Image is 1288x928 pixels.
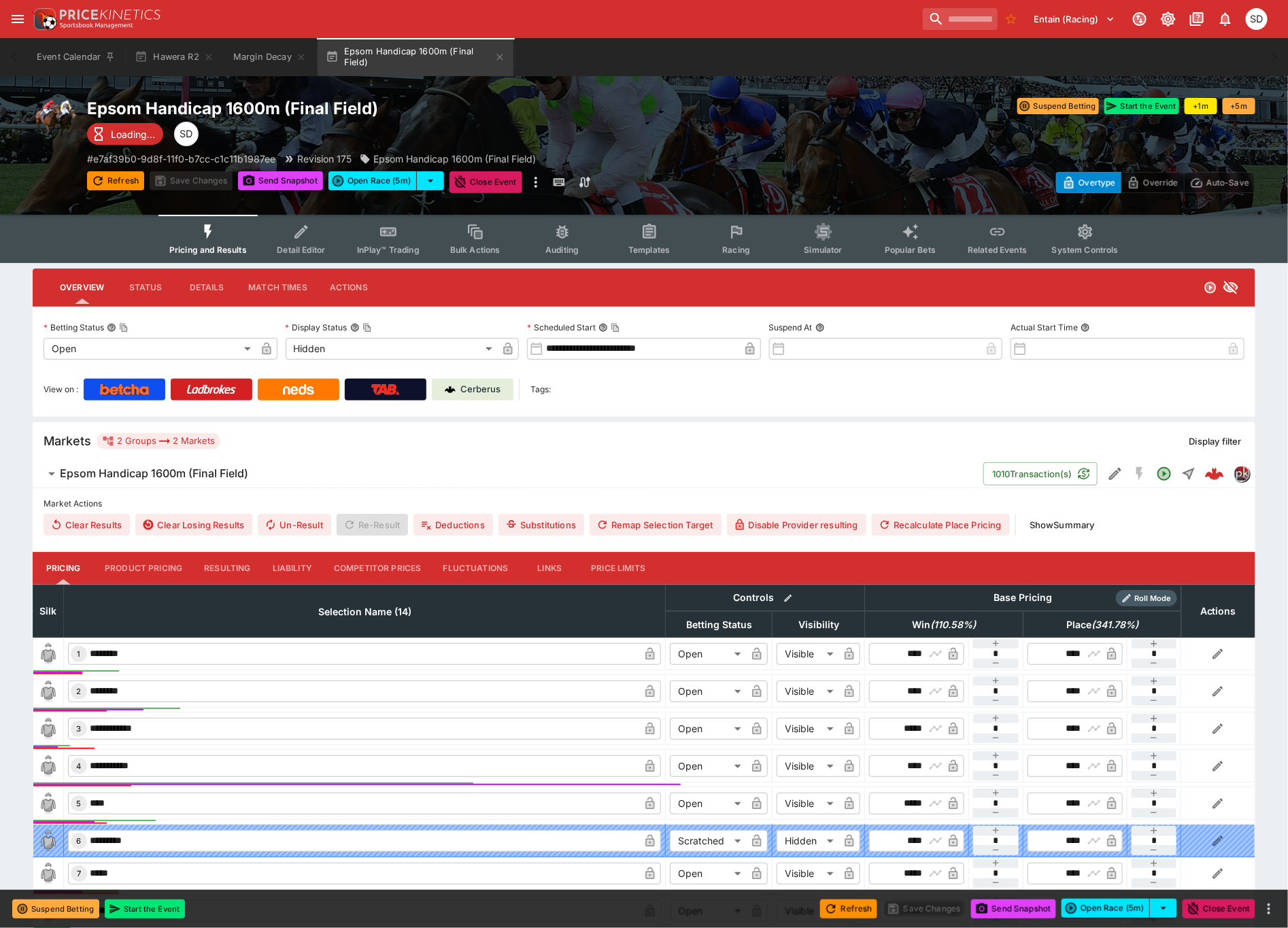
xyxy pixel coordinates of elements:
[1185,98,1217,114] button: +1m
[1143,175,1178,190] p: Override
[37,681,59,702] img: blank-silk.png
[286,322,348,333] p: Display Status
[1081,323,1090,332] button: Actual Start Time
[450,171,522,193] button: Close Event
[105,899,185,918] button: Start the Event
[87,171,144,190] button: Refresh
[158,215,1130,263] div: Event type filters
[777,793,838,814] div: Visible
[303,604,426,620] span: Selection Name (14)
[44,338,256,360] div: Open
[1000,8,1022,30] button: No Bookmarks
[1062,899,1150,918] button: Open Race (5m)
[1156,7,1181,31] button: Toggle light/dark mode
[983,462,1098,485] button: 1010Transaction(s)
[107,323,116,332] button: Betting StatusCopy To Clipboard
[445,384,456,395] img: Cerberus
[74,799,84,808] span: 5
[186,384,236,395] img: Ladbrokes
[671,617,767,633] span: Betting Status
[628,245,670,255] span: Templates
[1121,172,1184,193] button: Override
[1242,4,1272,34] button: Stuart Dibb
[1091,617,1138,633] em: ( 341.78 %)
[44,322,104,333] p: Betting Status
[75,649,84,659] span: 1
[350,323,360,332] button: Display StatusCopy To Clipboard
[33,585,64,637] th: Silk
[100,384,149,395] img: Betcha
[1026,8,1123,30] button: Select Tenant
[1234,466,1249,481] img: pricekinetics
[432,379,513,400] a: Cerberus
[115,271,176,304] button: Status
[930,617,976,633] em: ( 110.58 %)
[1156,466,1172,482] svg: Open
[33,552,94,585] button: Pricing
[238,171,323,190] button: Send Snapshot
[598,323,608,332] button: Scheduled StartCopy To Clipboard
[611,323,620,332] button: Copy To Clipboard
[94,552,193,585] button: Product Pricing
[897,617,991,633] span: Win(110.58%)
[783,617,854,633] span: Visibility
[777,681,838,702] div: Visible
[590,514,722,536] button: Remap Selection Target
[37,718,59,740] img: blank-silk.png
[1201,460,1228,487] a: 041b14cc-8f03-447f-8bf4-d8c4f2eb0264
[580,552,656,585] button: Price Limits
[60,22,133,29] img: Sportsbook Management
[1261,901,1277,917] button: more
[727,514,866,536] button: Disable Provider resulting
[1205,464,1224,483] img: logo-cerberus--red.svg
[30,5,57,33] img: PriceKinetics Logo
[777,643,838,665] div: Visible
[413,514,493,536] button: Deductions
[328,171,417,190] button: Open Race (5m)
[371,384,400,395] img: TabNZ
[286,338,498,360] div: Hidden
[1184,172,1255,193] button: Auto-Save
[111,127,155,141] p: Loading...
[74,687,84,696] span: 2
[670,681,746,702] div: Open
[1246,8,1268,30] div: Stuart Dibb
[527,322,596,333] p: Scheduled Start
[1104,98,1179,114] button: Start the Event
[461,383,501,396] p: Cerberus
[670,643,746,665] div: Open
[318,38,513,76] button: Epsom Handicap 1600m (Final Field)
[33,98,76,141] img: horse_racing.png
[74,869,84,878] span: 7
[360,152,536,166] div: Epsom Handicap 1600m (Final Field)
[33,460,983,487] button: Epsom Handicap 1600m (Final Field)
[5,7,30,31] button: open drawer
[528,171,544,193] button: more
[1204,281,1217,294] svg: Open
[1206,175,1249,190] p: Auto-Save
[126,38,222,76] button: Hawera R2
[37,755,59,777] img: blank-silk.png
[37,793,59,814] img: blank-silk.png
[1021,514,1103,536] button: ShowSummary
[417,171,444,190] button: select merge strategy
[1181,585,1255,637] th: Actions
[44,433,91,449] h5: Markets
[323,552,433,585] button: Competitor Prices
[433,552,520,585] button: Fluctuations
[923,8,998,30] input: search
[885,245,936,255] span: Popular Bets
[971,899,1056,918] button: Send Snapshot
[135,514,252,536] button: Clear Losing Results
[37,643,59,665] img: blank-silk.png
[362,323,372,332] button: Copy To Clipboard
[74,761,84,771] span: 4
[44,494,1244,514] label: Market Actions
[1103,462,1128,486] button: Edit Detail
[74,724,84,734] span: 3
[174,122,199,146] div: Stuart Dibb
[60,466,248,481] h6: Epsom Handicap 1600m (Final Field)
[225,38,315,76] button: Margin Decay
[1183,899,1255,918] button: Close Event
[989,589,1058,606] div: Base Pricing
